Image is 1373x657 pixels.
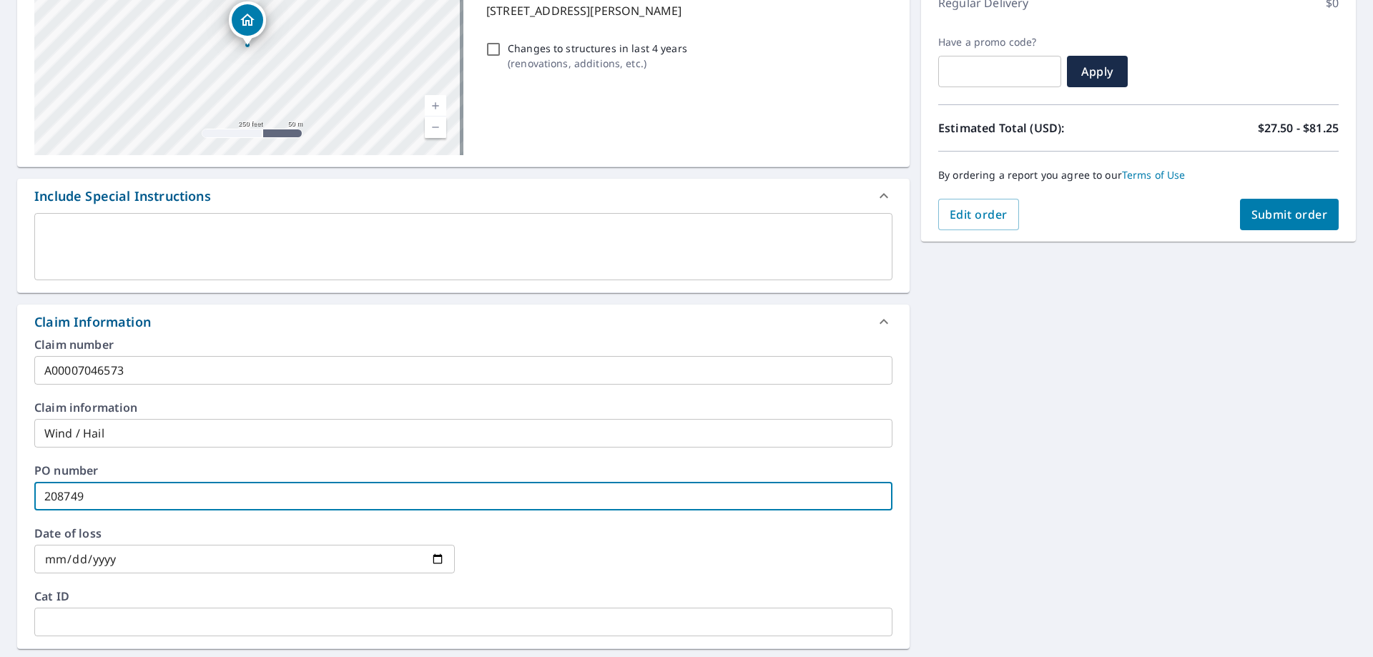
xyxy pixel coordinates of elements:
a: Current Level 17, Zoom In [425,95,446,117]
label: Date of loss [34,528,455,539]
label: Cat ID [34,591,892,602]
div: Claim Information [34,312,151,332]
span: Submit order [1251,207,1328,222]
div: Claim Information [17,305,910,339]
p: Changes to structures in last 4 years [508,41,687,56]
label: PO number [34,465,892,476]
div: Include Special Instructions [34,187,211,206]
button: Edit order [938,199,1019,230]
p: [STREET_ADDRESS][PERSON_NAME] [486,2,887,19]
div: Dropped pin, building 1, Residential property, 3707 Hancock Ln Doylestown, PA 18902 [229,1,266,46]
label: Claim number [34,339,892,350]
div: Include Special Instructions [17,179,910,213]
span: Apply [1078,64,1116,79]
a: Current Level 17, Zoom Out [425,117,446,138]
label: Have a promo code? [938,36,1061,49]
p: $27.50 - $81.25 [1258,119,1339,137]
a: Terms of Use [1122,168,1186,182]
button: Submit order [1240,199,1339,230]
label: Claim information [34,402,892,413]
p: Estimated Total (USD): [938,119,1138,137]
p: By ordering a report you agree to our [938,169,1339,182]
span: Edit order [950,207,1008,222]
button: Apply [1067,56,1128,87]
p: ( renovations, additions, etc. ) [508,56,687,71]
